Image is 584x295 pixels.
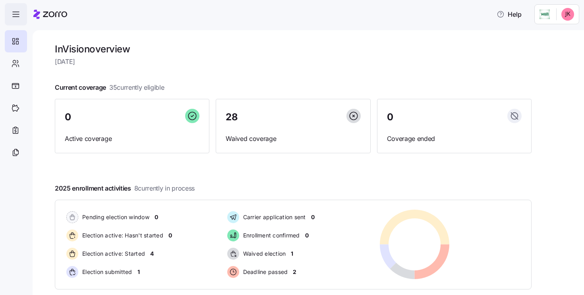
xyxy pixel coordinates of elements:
[291,250,293,258] span: 1
[305,231,309,239] span: 0
[490,6,528,22] button: Help
[65,112,71,122] span: 0
[55,43,532,55] h1: InVision overview
[109,83,164,93] span: 35 currently eligible
[226,134,360,144] span: Waived coverage
[80,268,132,276] span: Election submitted
[561,8,574,21] img: bbe559f5da8bb58b1ca91737abb3b356
[241,231,300,239] span: Enrollment confirmed
[387,112,393,122] span: 0
[80,231,163,239] span: Election active: Hasn't started
[150,250,154,258] span: 4
[293,268,296,276] span: 2
[134,183,195,193] span: 8 currently in process
[241,213,306,221] span: Carrier application sent
[55,57,532,67] span: [DATE]
[497,10,522,19] span: Help
[80,250,145,258] span: Election active: Started
[241,250,286,258] span: Waived election
[168,231,172,239] span: 0
[387,134,522,144] span: Coverage ended
[55,83,164,93] span: Current coverage
[55,183,195,193] span: 2025 enrollment activities
[226,112,238,122] span: 28
[155,213,158,221] span: 0
[80,213,149,221] span: Pending election window
[65,134,199,144] span: Active coverage
[241,268,288,276] span: Deadline passed
[311,213,315,221] span: 0
[137,268,140,276] span: 1
[540,10,550,19] img: Employer logo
